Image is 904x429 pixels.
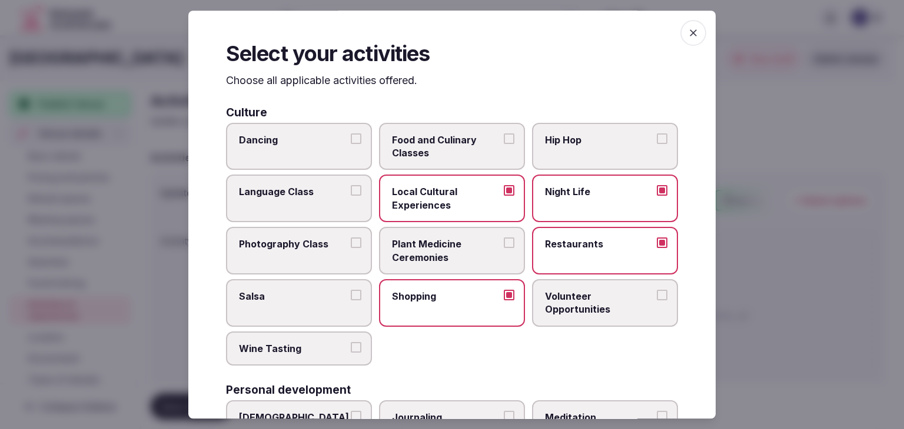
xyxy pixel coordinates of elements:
span: Volunteer Opportunities [545,290,653,316]
button: Restaurants [657,237,667,248]
button: Local Cultural Experiences [504,186,514,196]
p: Choose all applicable activities offered. [226,73,678,88]
span: Food and Culinary Classes [392,133,500,160]
button: Plant Medicine Ceremonies [504,237,514,248]
span: Local Cultural Experiences [392,186,500,212]
span: Journaling [392,411,500,424]
span: Meditation [545,411,653,424]
h2: Select your activities [226,39,678,68]
span: Shopping [392,290,500,303]
span: [DEMOGRAPHIC_DATA] [239,411,347,424]
button: Photography Class [351,237,361,248]
span: Photography Class [239,237,347,250]
button: Shopping [504,290,514,300]
span: Language Class [239,186,347,199]
h3: Culture [226,107,267,118]
button: Language Class [351,186,361,196]
span: Restaurants [545,237,653,250]
button: Journaling [504,411,514,421]
button: Hip Hop [657,133,667,144]
button: Salsa [351,290,361,300]
span: Plant Medicine Ceremonies [392,237,500,264]
span: Hip Hop [545,133,653,146]
span: Wine Tasting [239,342,347,355]
h3: Personal development [226,384,351,396]
button: Volunteer Opportunities [657,290,667,300]
button: Food and Culinary Classes [504,133,514,144]
span: Night Life [545,186,653,199]
span: Salsa [239,290,347,303]
button: Wine Tasting [351,342,361,353]
button: [DEMOGRAPHIC_DATA] [351,411,361,421]
button: Meditation [657,411,667,421]
span: Dancing [239,133,347,146]
button: Dancing [351,133,361,144]
button: Night Life [657,186,667,196]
